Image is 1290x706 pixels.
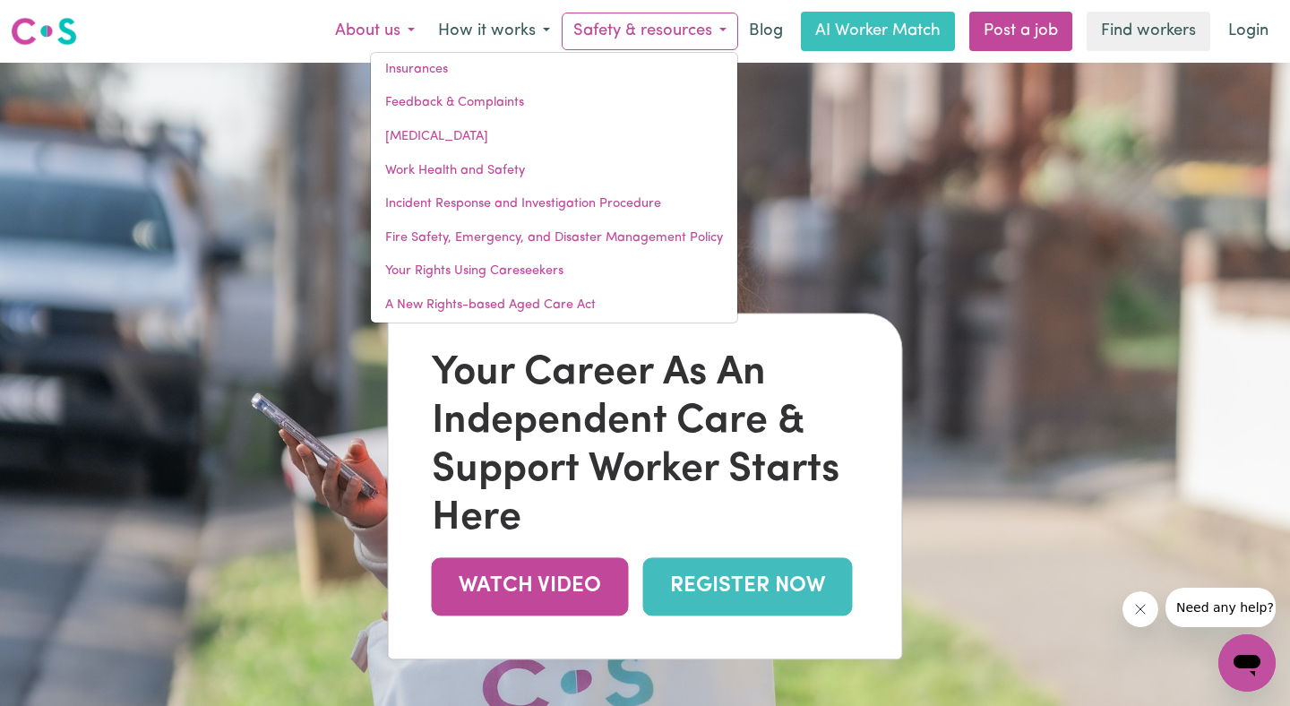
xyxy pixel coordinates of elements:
[11,11,77,52] a: Careseekers logo
[432,349,859,543] div: Your Career As An Independent Care & Support Worker Starts Here
[432,557,629,616] a: WATCH VIDEO
[1122,591,1158,627] iframe: Close message
[1218,634,1276,692] iframe: Button to launch messaging window
[323,13,426,50] button: About us
[371,53,737,87] a: Insurances
[562,13,738,50] button: Safety & resources
[371,120,737,154] a: [MEDICAL_DATA]
[370,52,738,323] div: Safety & resources
[738,12,794,51] a: Blog
[371,221,737,255] a: Fire Safety, Emergency, and Disaster Management Policy
[801,12,955,51] a: AI Worker Match
[1087,12,1210,51] a: Find workers
[426,13,562,50] button: How it works
[371,86,737,120] a: Feedback & Complaints
[371,288,737,323] a: A New Rights-based Aged Care Act
[643,557,853,616] a: REGISTER NOW
[371,154,737,188] a: Work Health and Safety
[1165,588,1276,627] iframe: Message from company
[11,15,77,47] img: Careseekers logo
[969,12,1072,51] a: Post a job
[371,254,737,288] a: Your Rights Using Careseekers
[1217,12,1279,51] a: Login
[371,187,737,221] a: Incident Response and Investigation Procedure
